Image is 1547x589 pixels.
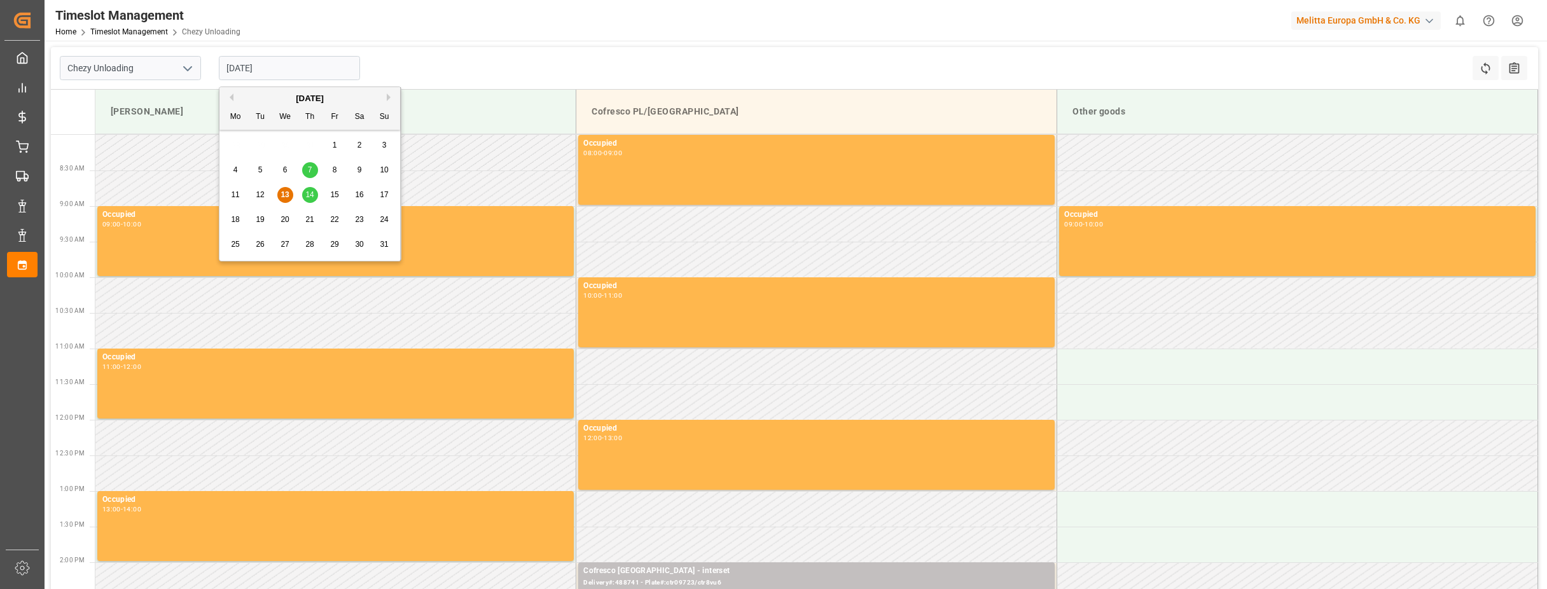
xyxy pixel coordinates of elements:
div: Choose Saturday, August 9th, 2025 [352,162,368,178]
a: Home [55,27,76,36]
div: Choose Friday, August 15th, 2025 [327,187,343,203]
div: Th [302,109,318,125]
div: 11:00 [604,293,622,298]
div: 09:00 [1064,221,1083,227]
span: 10:30 AM [55,307,85,314]
span: 4 [233,165,238,174]
span: 2:00 PM [60,557,85,564]
div: 08:00 [583,150,602,156]
div: Occupied [1064,209,1530,221]
div: Choose Thursday, August 21st, 2025 [302,212,318,228]
span: 12 [256,190,264,199]
button: open menu [177,59,197,78]
div: Choose Friday, August 1st, 2025 [327,137,343,153]
div: Other goods [1067,100,1527,123]
span: 17 [380,190,388,199]
div: Choose Sunday, August 17th, 2025 [377,187,392,203]
div: 12:00 [123,364,141,370]
span: 13 [281,190,289,199]
div: Choose Wednesday, August 20th, 2025 [277,212,293,228]
span: 11:00 AM [55,343,85,350]
div: Fr [327,109,343,125]
span: 19 [256,215,264,224]
div: - [121,221,123,227]
div: Timeslot Management [55,6,240,25]
div: - [1083,221,1085,227]
div: 09:00 [102,221,121,227]
div: Choose Friday, August 29th, 2025 [327,237,343,253]
button: Melitta Europa GmbH & Co. KG [1291,8,1446,32]
span: 10:00 AM [55,272,85,279]
div: Choose Tuesday, August 26th, 2025 [253,237,268,253]
span: 10 [380,165,388,174]
div: Choose Wednesday, August 27th, 2025 [277,237,293,253]
div: 13:00 [102,506,121,512]
div: Sa [352,109,368,125]
div: Cofresco PL/[GEOGRAPHIC_DATA] [586,100,1046,123]
span: 27 [281,240,289,249]
span: 1 [333,141,337,149]
div: Choose Tuesday, August 12th, 2025 [253,187,268,203]
div: Choose Sunday, August 24th, 2025 [377,212,392,228]
div: Choose Saturday, August 23rd, 2025 [352,212,368,228]
div: 11:00 [102,364,121,370]
div: Choose Saturday, August 30th, 2025 [352,237,368,253]
div: - [602,293,604,298]
div: Choose Thursday, August 28th, 2025 [302,237,318,253]
span: 9:00 AM [60,200,85,207]
div: Choose Wednesday, August 6th, 2025 [277,162,293,178]
div: Occupied [583,422,1050,435]
a: Timeslot Management [90,27,168,36]
span: 9:30 AM [60,236,85,243]
button: Next Month [387,94,394,101]
div: Choose Monday, August 18th, 2025 [228,212,244,228]
span: 14 [305,190,314,199]
div: Choose Thursday, August 7th, 2025 [302,162,318,178]
div: Choose Saturday, August 2nd, 2025 [352,137,368,153]
div: 10:00 [123,221,141,227]
div: Occupied [102,494,569,506]
div: Choose Tuesday, August 19th, 2025 [253,212,268,228]
span: 6 [283,165,288,174]
span: 12:00 PM [55,414,85,421]
span: 28 [305,240,314,249]
div: 13:00 [604,435,622,441]
span: 12:30 PM [55,450,85,457]
div: Choose Saturday, August 16th, 2025 [352,187,368,203]
span: 1:30 PM [60,521,85,528]
span: 26 [256,240,264,249]
div: - [602,435,604,441]
div: Choose Monday, August 11th, 2025 [228,187,244,203]
span: 3 [382,141,387,149]
input: Type to search/select [60,56,201,80]
div: 10:00 [583,293,602,298]
div: 09:00 [604,150,622,156]
div: - [602,150,604,156]
span: 11 [231,190,239,199]
span: 20 [281,215,289,224]
div: Delivery#:488741 - Plate#:ctr09723/ctr8vu6 [583,578,1050,588]
div: 10:00 [1085,221,1103,227]
span: 5 [258,165,263,174]
div: Melitta Europa GmbH & Co. KG [1291,11,1441,30]
div: Occupied [102,351,569,364]
span: 29 [330,240,338,249]
div: 12:00 [583,435,602,441]
span: 23 [355,215,363,224]
span: 30 [355,240,363,249]
div: Choose Sunday, August 10th, 2025 [377,162,392,178]
span: 16 [355,190,363,199]
div: We [277,109,293,125]
div: Choose Friday, August 22nd, 2025 [327,212,343,228]
span: 2 [357,141,362,149]
span: 21 [305,215,314,224]
div: Mo [228,109,244,125]
span: 22 [330,215,338,224]
div: Occupied [583,137,1050,150]
span: 18 [231,215,239,224]
div: 14:00 [123,506,141,512]
span: 24 [380,215,388,224]
div: Choose Wednesday, August 13th, 2025 [277,187,293,203]
button: Previous Month [226,94,233,101]
div: Su [377,109,392,125]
